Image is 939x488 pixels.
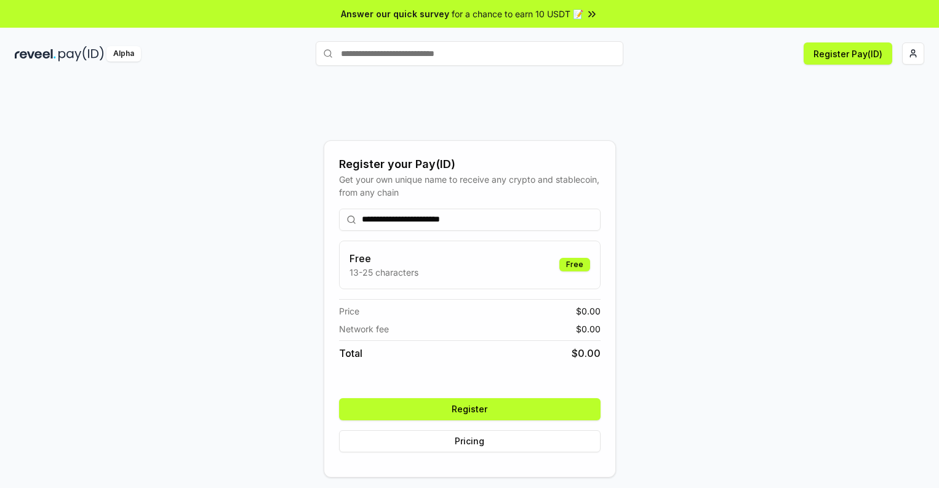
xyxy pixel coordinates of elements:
[339,346,362,361] span: Total
[804,42,892,65] button: Register Pay(ID)
[339,156,601,173] div: Register your Pay(ID)
[350,266,418,279] p: 13-25 characters
[15,46,56,62] img: reveel_dark
[572,346,601,361] span: $ 0.00
[339,398,601,420] button: Register
[339,322,389,335] span: Network fee
[106,46,141,62] div: Alpha
[350,251,418,266] h3: Free
[576,322,601,335] span: $ 0.00
[341,7,449,20] span: Answer our quick survey
[339,305,359,318] span: Price
[452,7,583,20] span: for a chance to earn 10 USDT 📝
[339,430,601,452] button: Pricing
[559,258,590,271] div: Free
[58,46,104,62] img: pay_id
[339,173,601,199] div: Get your own unique name to receive any crypto and stablecoin, from any chain
[576,305,601,318] span: $ 0.00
